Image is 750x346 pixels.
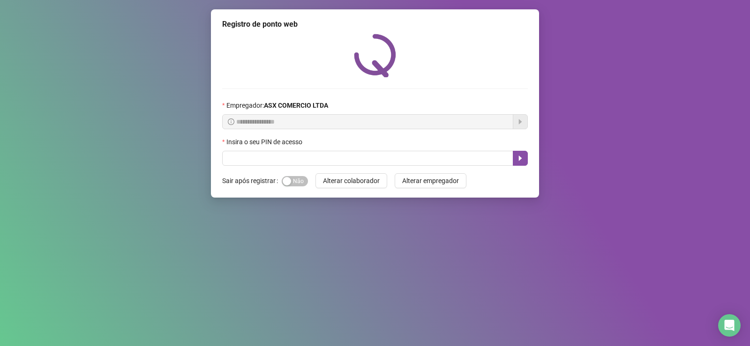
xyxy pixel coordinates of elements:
[222,19,528,30] div: Registro de ponto web
[402,176,459,186] span: Alterar empregador
[226,100,328,110] span: Empregador :
[222,137,308,147] label: Insira o seu PIN de acesso
[323,176,380,186] span: Alterar colaborador
[222,173,282,188] label: Sair após registrar
[315,173,387,188] button: Alterar colaborador
[264,102,328,109] strong: ASX COMERCIO LTDA
[718,314,741,337] div: Open Intercom Messenger
[395,173,466,188] button: Alterar empregador
[517,155,524,162] span: caret-right
[354,34,396,77] img: QRPoint
[228,118,234,125] span: info-circle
